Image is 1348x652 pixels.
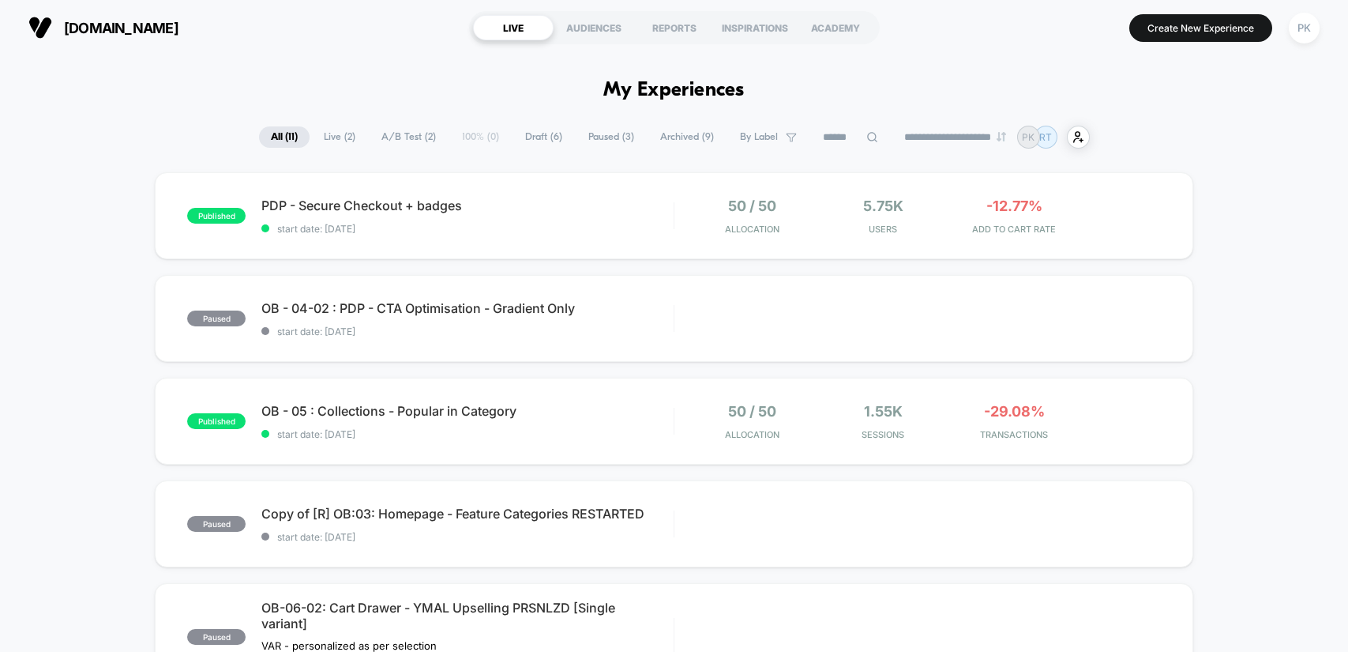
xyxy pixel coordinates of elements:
[997,132,1006,141] img: end
[795,15,876,40] div: ACADEMY
[821,224,944,235] span: Users
[261,300,673,316] span: OB - 04-02 : PDP - CTA Optimisation - Gradient Only
[187,413,246,429] span: published
[261,600,673,631] span: OB-06-02: Cart Drawer - YMAL Upselling PRSNLZD [Single variant]
[187,516,246,532] span: paused
[1284,12,1324,44] button: PK
[554,15,634,40] div: AUDIENCES
[984,403,1045,420] span: -29.08%
[648,126,726,148] span: Archived ( 9 )
[261,531,673,543] span: start date: [DATE]
[864,403,903,420] span: 1.55k
[370,126,448,148] span: A/B Test ( 2 )
[259,126,310,148] span: All ( 11 )
[261,639,437,652] span: VAR - personalized as per selection
[952,429,1076,440] span: TRANSACTIONS
[1129,14,1272,42] button: Create New Experience
[312,126,367,148] span: Live ( 2 )
[513,126,574,148] span: Draft ( 6 )
[728,198,776,214] span: 50 / 50
[261,428,673,440] span: start date: [DATE]
[740,131,778,143] span: By Label
[725,429,779,440] span: Allocation
[603,79,745,102] h1: My Experiences
[473,15,554,40] div: LIVE
[261,506,673,522] span: Copy of [R] OB:03: Homepage - Feature Categories RESTARTED
[725,224,779,235] span: Allocation
[261,403,673,419] span: OB - 05 : Collections - Popular in Category
[187,208,246,224] span: published
[64,20,178,36] span: [DOMAIN_NAME]
[821,429,944,440] span: Sessions
[261,223,673,235] span: start date: [DATE]
[261,198,673,213] span: PDP - Secure Checkout + badges
[986,198,1042,214] span: -12.77%
[1022,131,1034,143] p: PK
[1289,13,1320,43] div: PK
[261,326,673,337] span: start date: [DATE]
[863,198,903,214] span: 5.75k
[715,15,795,40] div: INSPIRATIONS
[634,15,715,40] div: REPORTS
[1039,131,1052,143] p: RT
[576,126,646,148] span: Paused ( 3 )
[28,16,52,40] img: Visually logo
[728,403,776,420] span: 50 / 50
[24,15,183,40] button: [DOMAIN_NAME]
[187,629,246,645] span: paused
[187,311,246,326] span: paused
[952,224,1076,235] span: ADD TO CART RATE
